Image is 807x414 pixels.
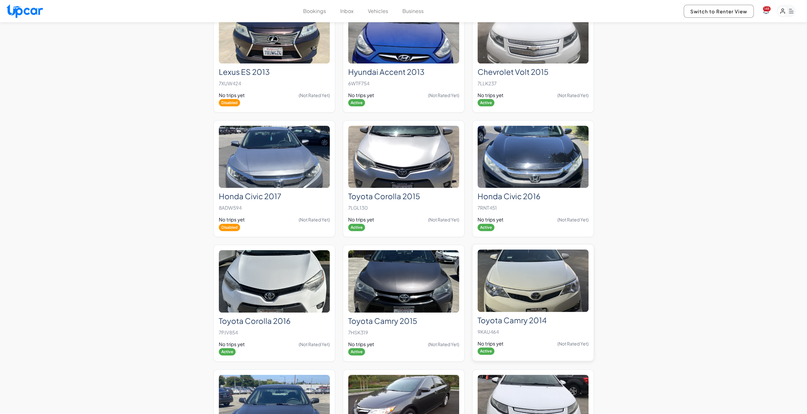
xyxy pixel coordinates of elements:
[219,216,245,223] span: No trips yet
[348,126,459,188] img: Toyota Corolla 2015
[348,67,459,76] h2: Hyundai Accent 2013
[219,92,245,99] span: No trips yet
[348,192,459,201] h2: Toyota Corolla 2015
[299,216,330,223] span: (Not Rated Yet)
[763,6,771,11] span: You have new notifications
[478,249,589,312] img: Toyota Camry 2014
[219,328,330,337] p: 7PJV854
[478,92,504,99] span: No trips yet
[348,341,374,348] span: No trips yet
[557,216,589,223] span: (Not Rated Yet)
[219,316,330,325] h2: Toyota Corolla 2016
[478,203,589,212] p: 7RNT451
[299,92,330,98] span: (Not Rated Yet)
[478,99,494,106] span: Active
[478,347,494,355] span: Active
[219,126,330,188] img: Honda Civic 2017
[478,340,504,347] span: No trips yet
[402,7,424,15] button: Business
[219,341,245,348] span: No trips yet
[557,92,589,98] span: (Not Rated Yet)
[348,316,459,325] h2: Toyota Camry 2015
[219,192,330,201] h2: Honda Civic 2017
[428,216,459,223] span: (Not Rated Yet)
[219,79,330,88] p: 7XUW424
[299,341,330,347] span: (Not Rated Yet)
[348,203,459,212] p: 7LGL130
[478,67,589,76] h2: Chevrolet Volt 2015
[348,348,365,355] span: Active
[478,224,494,231] span: Active
[428,92,459,98] span: (Not Rated Yet)
[219,224,240,231] span: Disabled
[219,203,330,212] p: 8ADW594
[478,79,589,88] p: 7LLK237
[478,327,589,336] p: 9KAU464
[348,250,459,312] img: Toyota Camry 2015
[478,126,589,188] img: Honda Civic 2016
[303,7,326,15] button: Bookings
[557,340,589,347] span: (Not Rated Yet)
[348,99,365,106] span: Active
[348,92,374,99] span: No trips yet
[348,224,365,231] span: Active
[348,1,459,63] img: Hyundai Accent 2013
[478,192,589,201] h2: Honda Civic 2016
[478,1,589,63] img: Chevrolet Volt 2015
[428,341,459,347] span: (Not Rated Yet)
[219,1,330,63] img: Lexus ES 2013
[478,216,504,223] span: No trips yet
[219,250,330,312] img: Toyota Corolla 2016
[219,67,330,76] h2: Lexus ES 2013
[219,348,236,355] span: Active
[340,7,354,15] button: Inbox
[6,4,43,18] img: Upcar Logo
[368,7,388,15] button: Vehicles
[478,316,589,325] h2: Toyota Camry 2014
[348,216,374,223] span: No trips yet
[348,79,459,88] p: 6WTF754
[219,99,240,106] span: Disabled
[684,5,754,18] button: Switch to Renter View
[348,328,459,337] p: 7HSK319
